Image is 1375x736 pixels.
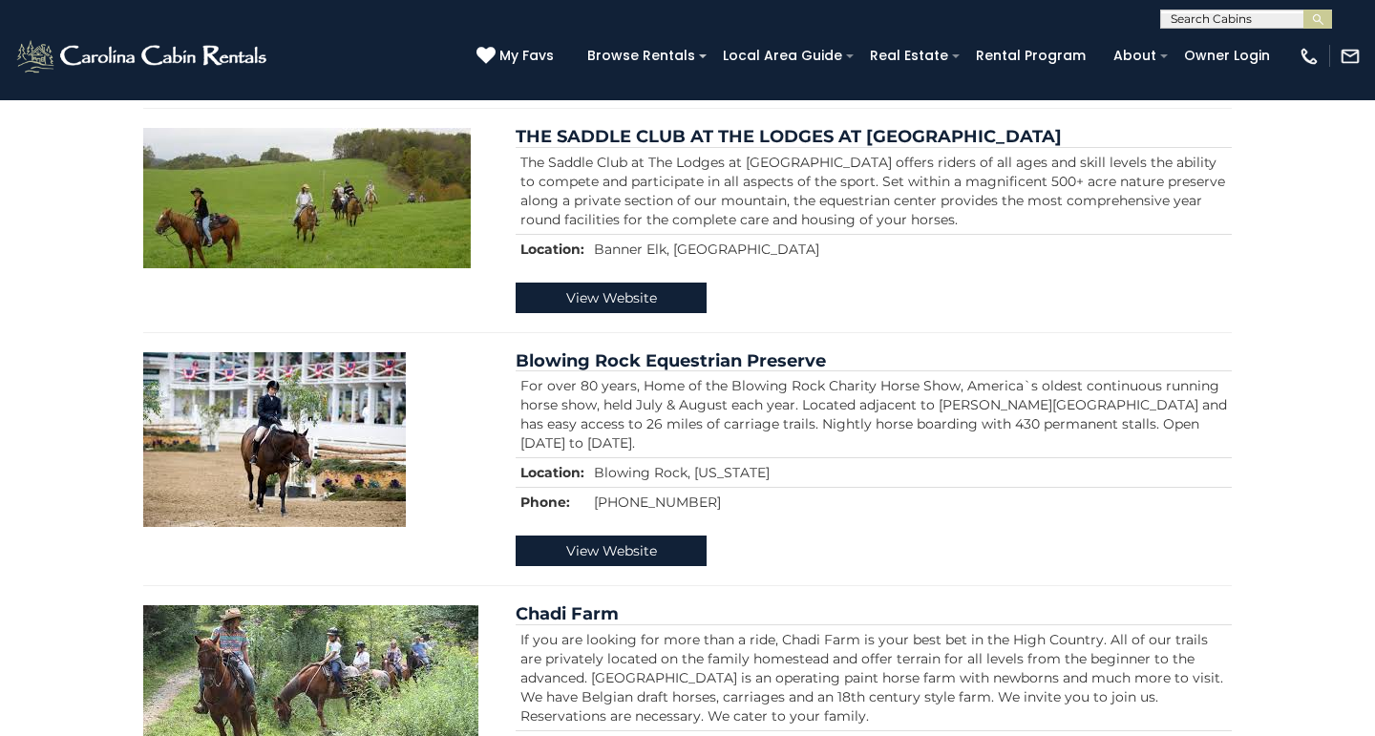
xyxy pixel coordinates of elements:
[499,46,554,66] span: My Favs
[520,464,584,481] strong: Location:
[578,41,705,71] a: Browse Rentals
[860,41,958,71] a: Real Estate
[516,283,707,313] a: View Website
[520,494,570,511] strong: Phone:
[589,458,1232,488] td: Blowing Rock, [US_STATE]
[143,352,406,527] img: Blowing Rock Equestrian Preserve
[516,371,1232,458] td: For over 80 years, Home of the Blowing Rock Charity Horse Show, America`s oldest continuous runni...
[1340,46,1361,67] img: mail-regular-white.png
[1104,41,1166,71] a: About
[966,41,1095,71] a: Rental Program
[516,147,1232,234] td: The Saddle Club at The Lodges at [GEOGRAPHIC_DATA] offers riders of all ages and skill levels the...
[14,37,272,75] img: White-1-2.png
[476,46,559,67] a: My Favs
[589,234,1232,263] td: Banner Elk, [GEOGRAPHIC_DATA]
[516,625,1232,731] td: If you are looking for more than a ride, Chadi Farm is your best bet in the High Country. All of ...
[589,488,1232,517] td: [PHONE_NUMBER]
[713,41,852,71] a: Local Area Guide
[516,350,826,371] a: Blowing Rock Equestrian Preserve
[1299,46,1320,67] img: phone-regular-white.png
[520,241,584,258] strong: Location:
[516,536,707,566] a: View Website
[1174,41,1280,71] a: Owner Login
[143,128,471,268] img: THE SADDLE CLUB AT THE LODGES AT EAGLES NEST
[516,126,1062,147] a: THE SADDLE CLUB AT THE LODGES AT [GEOGRAPHIC_DATA]
[516,603,619,624] a: Chadi Farm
